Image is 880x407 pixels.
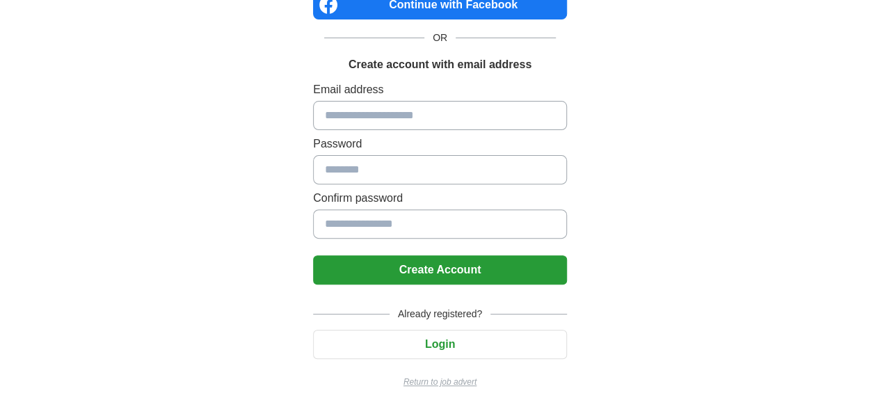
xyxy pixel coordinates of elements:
button: Login [313,330,567,359]
span: OR [424,31,456,45]
label: Confirm password [313,190,567,207]
h1: Create account with email address [349,56,531,73]
button: Create Account [313,255,567,285]
a: Return to job advert [313,376,567,388]
span: Already registered? [390,307,490,321]
label: Email address [313,81,567,98]
a: Login [313,338,567,350]
label: Password [313,136,567,152]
